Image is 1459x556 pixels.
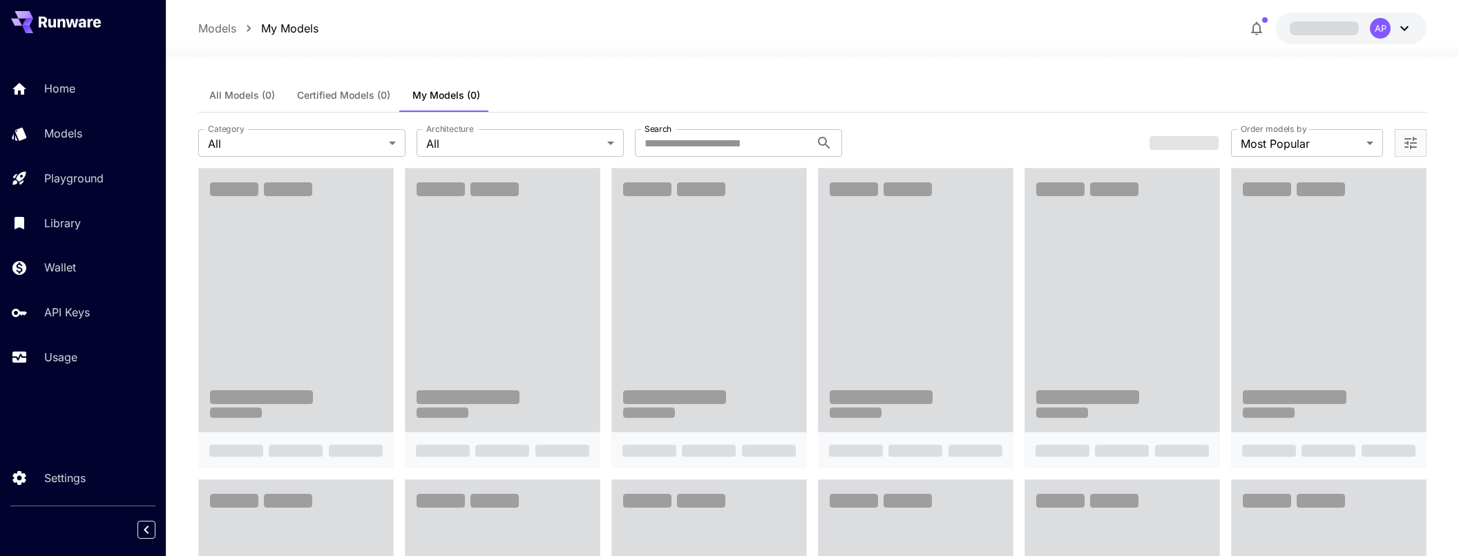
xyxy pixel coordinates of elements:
[261,20,318,37] a: My Models
[137,521,155,539] button: Collapse sidebar
[208,123,245,135] label: Category
[44,349,77,365] p: Usage
[645,123,671,135] label: Search
[44,259,76,276] p: Wallet
[412,89,480,102] span: My Models (0)
[1370,18,1391,39] div: AP
[44,170,104,186] p: Playground
[198,20,318,37] nav: breadcrumb
[1402,135,1419,152] button: Open more filters
[1241,135,1361,152] span: Most Popular
[297,89,390,102] span: Certified Models (0)
[44,470,86,486] p: Settings
[208,135,383,152] span: All
[148,517,166,542] div: Collapse sidebar
[426,135,602,152] span: All
[44,80,75,97] p: Home
[1241,123,1306,135] label: Order models by
[1276,12,1427,44] button: AP
[198,20,236,37] a: Models
[44,215,81,231] p: Library
[44,304,90,320] p: API Keys
[426,123,473,135] label: Architecture
[209,89,275,102] span: All Models (0)
[44,125,82,142] p: Models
